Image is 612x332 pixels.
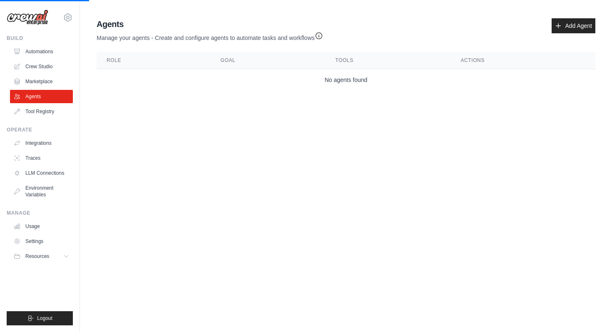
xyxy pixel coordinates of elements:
[325,52,450,69] th: Tools
[10,90,73,103] a: Agents
[10,151,73,165] a: Traces
[7,10,48,25] img: Logo
[10,166,73,180] a: LLM Connections
[10,250,73,263] button: Resources
[10,105,73,118] a: Tool Registry
[7,126,73,133] div: Operate
[10,75,73,88] a: Marketplace
[10,60,73,73] a: Crew Studio
[211,52,326,69] th: Goal
[450,52,595,69] th: Actions
[97,69,595,91] td: No agents found
[10,181,73,201] a: Environment Variables
[10,220,73,233] a: Usage
[97,18,323,30] h2: Agents
[10,136,73,150] a: Integrations
[10,235,73,248] a: Settings
[97,30,323,42] p: Manage your agents - Create and configure agents to automate tasks and workflows
[37,315,52,322] span: Logout
[97,52,211,69] th: Role
[10,45,73,58] a: Automations
[7,35,73,42] div: Build
[25,253,49,260] span: Resources
[552,18,595,33] a: Add Agent
[7,210,73,216] div: Manage
[7,311,73,325] button: Logout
